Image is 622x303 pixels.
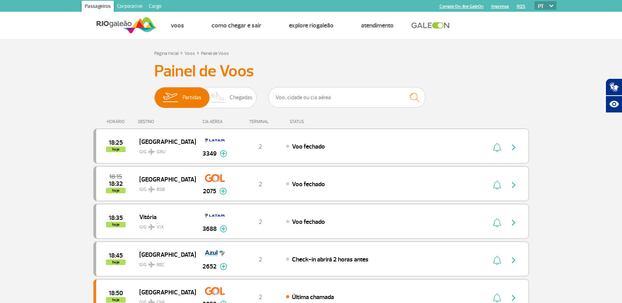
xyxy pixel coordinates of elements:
span: hoje [106,259,126,265]
span: 2 [259,180,262,188]
span: 2025-09-25 18:50:00 [109,290,123,296]
span: Voo fechado [292,218,325,226]
span: 3349 [202,149,217,158]
span: REC [157,261,164,269]
a: Explore RIOgaleão [289,22,334,29]
a: Painel de Voos [201,51,229,56]
span: GRU [157,149,166,156]
span: GIG [139,182,190,193]
a: Passageiros [82,1,114,13]
img: seta-direita-painel-voo.svg [509,180,518,190]
a: Corporativo [114,1,146,13]
img: sino-painel-voo.svg [493,293,501,303]
span: Check-in abrirá 2 horas antes [292,256,368,263]
img: sino-painel-voo.svg [493,143,501,152]
img: sino-painel-voo.svg [493,256,501,265]
img: slider-embarque [158,87,182,108]
span: Partidas [182,87,201,108]
img: destiny_airplane.svg [148,261,155,268]
span: 2 [259,256,262,263]
a: Cargo [146,1,164,13]
img: sino-painel-voo.svg [493,218,501,227]
span: 2025-09-25 18:25:00 [109,140,123,145]
span: hoje [106,297,126,303]
img: seta-direita-painel-voo.svg [509,143,518,152]
div: Plugin de acessibilidade da Hand Talk. [606,78,622,113]
img: mais-info-painel-voo.svg [220,263,227,270]
span: 2025-09-25 18:35:00 [109,215,123,221]
a: Como chegar e sair [212,22,261,29]
img: sino-painel-voo.svg [493,180,501,190]
span: Voo fechado [292,180,325,188]
span: Voo fechado [292,143,325,151]
button: Abrir tradutor de língua de sinais. [606,78,622,96]
span: GIG [139,220,190,231]
img: slider-desembarque [207,87,230,108]
img: destiny_airplane.svg [148,186,155,192]
span: 2 [259,143,262,151]
div: STATUS [286,119,350,124]
div: HORÁRIO [96,119,139,124]
span: [GEOGRAPHIC_DATA] [139,287,190,297]
span: Última chamada [292,293,334,301]
span: 2025-09-25 18:32:13 [109,181,123,187]
span: hoje [106,222,126,227]
span: VIX [157,224,164,231]
img: seta-direita-painel-voo.svg [509,256,518,265]
span: Chegadas [230,87,252,108]
button: Abrir recursos assistivos. [606,96,622,113]
span: hoje [106,147,126,152]
a: Página Inicial [154,51,179,56]
div: CIA AÉREA [195,119,235,124]
img: destiny_airplane.svg [148,149,155,155]
a: RQS [517,4,525,9]
img: destiny_airplane.svg [148,224,155,230]
span: hoje [106,188,126,193]
div: TERMINAL [235,119,286,124]
span: 2025-09-25 18:45:00 [109,253,123,258]
a: Atendimento [361,22,394,29]
img: mais-info-painel-voo.svg [219,188,227,195]
img: seta-direita-painel-voo.svg [509,293,518,303]
a: Voos [171,22,184,29]
span: GIG [139,144,190,156]
a: > [197,48,199,57]
img: seta-direita-painel-voo.svg [509,218,518,227]
span: 2025-09-25 18:15:00 [109,174,122,180]
span: GIG [139,257,190,269]
img: mais-info-painel-voo.svg [220,150,227,157]
span: 2 [259,218,262,226]
a: Imprensa [491,4,509,9]
img: mais-info-painel-voo.svg [220,225,227,232]
input: Voo, cidade ou cia aérea [268,87,425,108]
div: DESTINO [138,119,195,124]
h3: Painel de Voos [154,62,468,81]
a: Compra On-line GaleOn [440,4,483,9]
span: 2075 [203,187,216,196]
a: Voos [184,51,195,56]
span: 2652 [202,262,217,271]
span: 2 [259,293,262,301]
span: [GEOGRAPHIC_DATA] [139,249,190,259]
span: 3688 [202,224,217,234]
span: Vitória [139,212,190,222]
span: [GEOGRAPHIC_DATA] [139,136,190,147]
a: > [180,48,183,57]
span: BSB [157,186,165,193]
span: [GEOGRAPHIC_DATA] [139,174,190,184]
